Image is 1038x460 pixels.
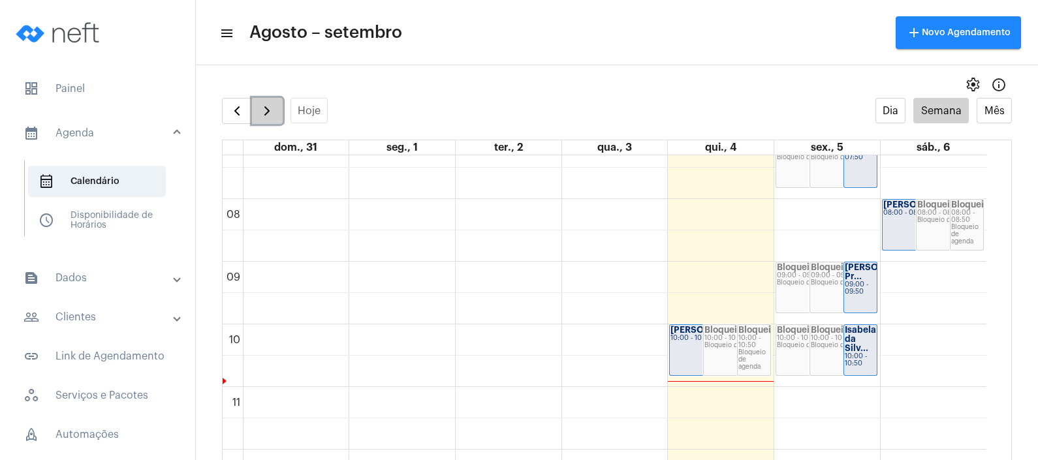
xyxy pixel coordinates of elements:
[811,279,876,286] div: Bloqueio de agenda
[896,16,1021,49] button: Novo Agendamento
[777,263,815,271] strong: Bloqueio
[13,419,182,450] span: Automações
[24,348,39,364] mat-icon: sidenav icon
[965,77,981,93] span: settings
[777,335,842,342] div: 10:00 - 10:50
[13,380,182,411] span: Serviços e Pacotes
[777,342,842,349] div: Bloqueio de agenda
[24,427,39,442] span: sidenav icon
[39,213,54,228] span: sidenav icon
[384,140,420,155] a: 1 de setembro de 2025
[777,154,842,161] div: Bloqueio de agenda
[917,209,983,217] div: 08:00 - 08:50
[845,326,876,352] strong: Isabela da Silv...
[13,341,182,372] span: Link de Agendamento
[738,335,770,349] div: 10:00 - 10:50
[249,22,402,43] span: Agosto – setembro
[917,217,983,224] div: Bloqueio de agenda
[811,326,849,334] strong: Bloqueio
[811,263,849,271] strong: Bloqueio
[811,154,876,161] div: Bloqueio de agenda
[24,81,39,97] span: sidenav icon
[492,140,526,155] a: 2 de setembro de 2025
[24,309,39,325] mat-icon: sidenav icon
[670,326,751,334] strong: [PERSON_NAME]...
[845,281,876,296] div: 09:00 - 09:50
[991,77,1007,93] mat-icon: Info
[10,7,108,59] img: logo-neft-novo-2.png
[224,209,243,221] div: 08
[811,342,876,349] div: Bloqueio de agenda
[252,98,283,124] button: Próximo Semana
[906,25,922,40] mat-icon: add
[704,326,742,334] strong: Bloqueio
[230,397,243,408] div: 11
[777,326,815,334] strong: Bloqueio
[8,301,195,333] mat-expansion-panel-header: sidenav iconClientes
[914,140,952,155] a: 6 de setembro de 2025
[222,98,253,124] button: Semana Anterior
[39,174,54,189] span: sidenav icon
[24,270,174,286] mat-panel-title: Dados
[8,112,195,154] mat-expansion-panel-header: sidenav iconAgenda
[704,342,770,349] div: Bloqueio de agenda
[845,263,918,281] strong: [PERSON_NAME] Pr...
[777,279,842,286] div: Bloqueio de agenda
[883,200,964,209] strong: [PERSON_NAME]...
[24,388,39,403] span: sidenav icon
[704,335,770,342] div: 10:00 - 10:50
[219,25,232,41] mat-icon: sidenav icon
[13,73,182,104] span: Painel
[28,166,166,197] span: Calendário
[808,140,846,155] a: 5 de setembro de 2025
[883,209,949,217] div: 08:00 - 08:50
[951,209,983,224] div: 08:00 - 08:50
[227,334,243,346] div: 10
[24,270,39,286] mat-icon: sidenav icon
[977,98,1012,123] button: Mês
[24,309,174,325] mat-panel-title: Clientes
[24,125,39,141] mat-icon: sidenav icon
[960,72,986,98] button: settings
[811,335,876,342] div: 10:00 - 10:50
[738,326,776,334] strong: Bloqueio
[670,335,736,342] div: 10:00 - 10:50
[906,28,1011,37] span: Novo Agendamento
[291,98,328,123] button: Hoje
[845,353,876,367] div: 10:00 - 10:50
[951,200,989,209] strong: Bloqueio
[595,140,635,155] a: 3 de setembro de 2025
[811,272,876,279] div: 09:00 - 09:50
[917,200,955,209] strong: Bloqueio
[24,125,174,141] mat-panel-title: Agenda
[8,262,195,294] mat-expansion-panel-header: sidenav iconDados
[28,205,166,236] span: Disponibilidade de Horários
[951,224,983,245] div: Bloqueio de agenda
[224,271,243,283] div: 09
[272,140,320,155] a: 31 de agosto de 2025
[8,154,195,254] div: sidenav iconAgenda
[986,72,1012,98] button: Info
[702,140,739,155] a: 4 de setembro de 2025
[913,98,969,123] button: Semana
[875,98,906,123] button: Dia
[738,349,770,371] div: Bloqueio de agenda
[777,272,842,279] div: 09:00 - 09:50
